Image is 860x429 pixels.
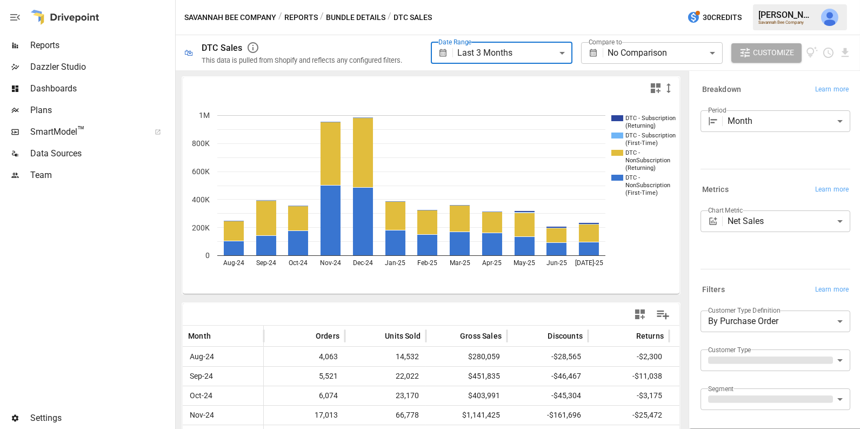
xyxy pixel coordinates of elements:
button: Sort [212,328,227,344]
text: May-25 [514,259,535,267]
div: Month [728,110,850,132]
span: -$11,038 [594,367,664,386]
div: No Comparison [608,42,722,64]
div: 🛍 [184,48,193,58]
span: -$2,300 [594,347,664,366]
text: Dec-24 [353,259,373,267]
span: 17,013 [269,406,339,425]
div: / [278,11,282,24]
button: Sort [444,328,459,344]
text: DTC - Subscription [625,115,676,122]
button: Download report [839,47,851,59]
text: Jun-25 [546,259,567,267]
text: 400K [192,195,210,204]
span: Returns [636,331,664,341]
text: (First-Time) [625,189,658,196]
label: Customer Type Definition [708,306,781,315]
span: 6,074 [269,386,339,405]
span: Dashboards [30,82,173,95]
span: 23,170 [350,386,421,405]
div: This data is pulled from Shopify and reflects any configured filters. [202,56,402,64]
span: $280,059 [431,347,502,366]
span: Learn more [815,285,849,295]
span: Gross Sales [460,331,502,341]
span: Team [30,169,173,182]
text: (First-Time) [625,140,658,147]
div: DTC Sales [202,43,242,53]
div: / [320,11,324,24]
span: $355,513 [675,386,745,405]
span: Units Sold [385,331,421,341]
text: 1M [199,111,210,120]
button: View documentation [806,43,818,63]
div: Savannah Bee Company [758,20,815,25]
text: (Returning) [625,122,656,129]
text: DTC - Subscription [625,132,676,139]
text: DTC - [625,149,640,156]
span: Last 3 Months [457,48,512,58]
button: Sort [531,328,546,344]
span: Oct-24 [188,386,214,405]
span: 14,532 [350,347,421,366]
span: $394,330 [675,367,745,386]
span: 22,022 [350,367,421,386]
h6: Metrics [702,184,729,196]
button: Schedule report [822,47,835,59]
span: Reports [30,39,173,52]
span: -$25,472 [594,406,664,425]
label: Compare to [589,37,622,47]
span: $249,193 [675,347,745,366]
label: Chart Metric [708,206,743,215]
text: Nov-24 [320,259,341,267]
span: Plans [30,104,173,117]
span: -$161,696 [512,406,583,425]
img: Julie Wilton [821,9,838,26]
span: 4,063 [269,347,339,366]
span: $954,257 [675,406,745,425]
span: $451,835 [431,367,502,386]
button: Sort [620,328,635,344]
span: -$28,565 [512,347,583,366]
span: Dazzler Studio [30,61,173,74]
span: ™ [77,124,85,137]
button: Sort [299,328,315,344]
button: Customize [731,43,802,63]
span: 30 Credits [703,11,742,24]
span: Customize [753,46,794,60]
button: Manage Columns [651,302,675,327]
text: DTC - [625,174,640,181]
button: 30Credits [683,8,746,28]
span: Settings [30,412,173,425]
text: Mar-25 [450,259,470,267]
h6: Breakdown [702,84,741,96]
div: [PERSON_NAME] [758,10,815,20]
text: Apr-25 [482,259,502,267]
text: 200K [192,223,210,232]
span: $1,141,425 [431,406,502,425]
div: Net Sales [728,210,850,232]
text: Sep-24 [256,259,276,267]
button: Bundle Details [326,11,385,24]
text: NonSubscription [625,182,670,189]
button: Julie Wilton [815,2,845,32]
span: 66,778 [350,406,421,425]
text: 800K [192,139,210,148]
span: 5,521 [269,367,339,386]
text: 0 [205,251,210,260]
span: -$46,467 [512,367,583,386]
div: / [388,11,391,24]
span: Sep-24 [188,367,215,386]
span: Data Sources [30,147,173,160]
span: Nov-24 [188,406,216,425]
text: Aug-24 [223,259,244,267]
text: Jan-25 [385,259,405,267]
span: Learn more [815,184,849,195]
button: Savannah Bee Company [184,11,276,24]
span: $403,991 [431,386,502,405]
span: Orders [316,331,339,341]
svg: A chart. [183,99,680,294]
span: Learn more [815,84,849,95]
h6: Filters [702,284,725,296]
